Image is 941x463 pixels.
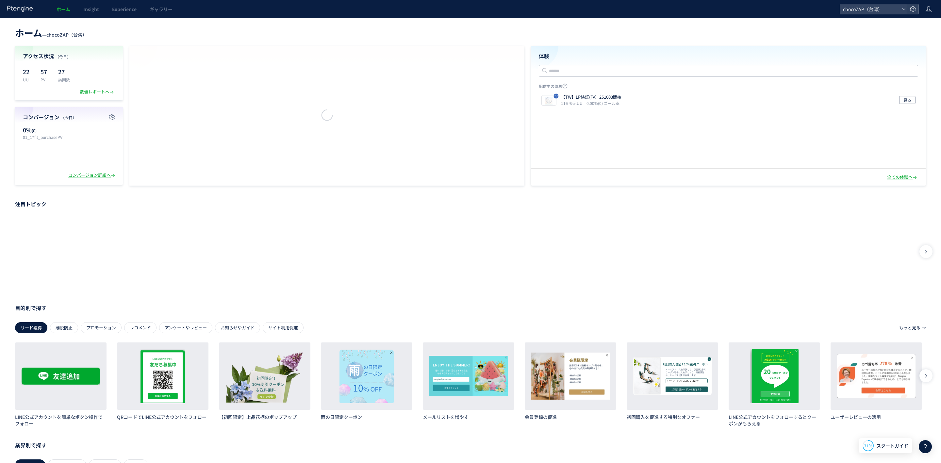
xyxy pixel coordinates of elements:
span: （今日） [55,54,71,59]
div: お知らせやガイド [215,322,260,333]
div: レコメンド [124,322,157,333]
span: chocoZAP（台湾） [46,31,87,38]
span: Insight [83,6,99,12]
div: 数値レポートへ [80,89,115,95]
h3: メールリストを増やす [423,414,514,420]
p: もっと見る [899,322,920,333]
p: 57 [41,66,50,77]
p: 目的別で探す [15,303,926,313]
p: → [922,322,926,333]
div: プロモーション [81,322,122,333]
div: アンケートやレビュー [159,322,212,333]
h3: QRコードでLINE公式アカウントをフォロー [117,414,208,420]
p: 訪問数 [58,77,70,82]
h3: 初回購入を促進する特別なオファー [627,414,718,420]
p: 注目トピック [15,199,926,209]
div: サイト利用促進 [263,322,304,333]
span: chocoZAP（台湾） [841,4,899,14]
p: UU [23,77,33,82]
h3: 会員登録の促進 [525,414,616,420]
div: リード獲得 [15,322,47,333]
h3: LINE公式アカウントをフォローするとクーポンがもらえる [729,414,820,427]
h3: 【初回限定】上品花柄のポップアップ [219,414,310,420]
span: スタートガイド [876,442,908,449]
h4: アクセス状況 [23,52,115,60]
span: Experience [112,6,137,12]
p: 27 [58,66,70,77]
span: ホーム [57,6,70,12]
div: 離脱防止 [50,322,78,333]
h3: LINE公式アカウントを簡単なボタン操作でフォロー [15,414,107,427]
h3: ユーザーレビューの活用 [831,414,922,420]
span: ホーム [15,26,42,39]
p: PV [41,77,50,82]
span: 71% [864,443,872,448]
h3: 雨の日限定クーポン [321,414,412,420]
p: 22 [23,66,33,77]
div: — [15,26,87,39]
span: ギャラリー [150,6,173,12]
p: 業界別で探す [15,440,926,450]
